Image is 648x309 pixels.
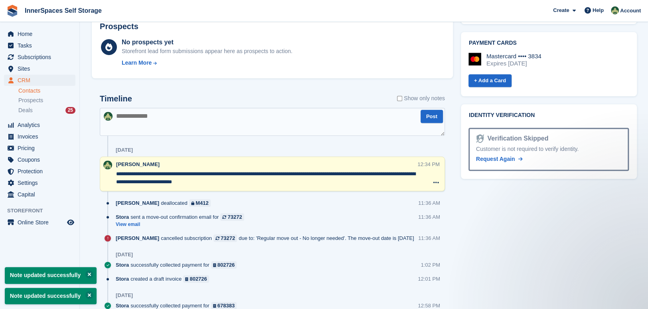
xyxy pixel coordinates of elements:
span: Subscriptions [18,51,65,63]
a: Deals 25 [18,106,75,115]
a: menu [4,63,75,74]
img: Paula Amey [104,112,113,121]
a: M412 [189,199,211,207]
a: menu [4,28,75,40]
a: menu [4,119,75,131]
a: Contacts [18,87,75,95]
div: 25 [65,107,75,114]
h2: Timeline [100,94,132,103]
a: Preview store [66,218,75,227]
a: menu [4,40,75,51]
input: Show only notes [397,94,402,103]
h2: Payment cards [469,40,629,46]
a: menu [4,177,75,188]
div: [DATE] [116,252,133,258]
a: menu [4,154,75,165]
div: 73272 [221,234,235,242]
span: Sites [18,63,65,74]
a: 73272 [220,213,244,221]
span: Coupons [18,154,65,165]
div: Learn More [122,59,152,67]
span: Stora [116,275,129,283]
h2: Identity verification [469,112,629,119]
a: menu [4,189,75,200]
span: Protection [18,166,65,177]
span: Invoices [18,131,65,142]
img: Mastercard Logo [468,53,481,65]
span: [PERSON_NAME] [116,234,159,242]
div: 11:36 AM [418,234,440,242]
span: Request Again [476,156,515,162]
img: Paula Amey [611,6,619,14]
span: Storefront [7,207,79,215]
a: 802726 [183,275,209,283]
span: Analytics [18,119,65,131]
div: 802726 [190,275,207,283]
a: menu [4,217,75,228]
div: Verification Skipped [484,134,548,143]
h2: Prospects [100,22,138,31]
span: Create [553,6,569,14]
a: menu [4,166,75,177]
div: 11:36 AM [418,199,440,207]
img: stora-icon-8386f47178a22dfd0bd8f6a31ec36ba5ce8667c1dd55bd0f319d3a0aa187defe.svg [6,5,18,17]
div: 802726 [217,261,235,269]
a: Request Again [476,155,522,163]
span: Prospects [18,97,43,104]
div: M412 [196,199,209,207]
div: 11:36 AM [418,213,440,221]
span: Home [18,28,65,40]
span: Stora [116,261,129,269]
div: [DATE] [116,147,133,153]
a: menu [4,131,75,142]
div: Customer is not required to verify identity. [476,145,621,153]
a: menu [4,51,75,63]
span: Capital [18,189,65,200]
label: Show only notes [397,94,445,103]
span: Deals [18,107,33,114]
a: Learn More [122,59,292,67]
span: Settings [18,177,65,188]
div: 73272 [227,213,242,221]
button: Post [421,110,443,123]
div: Mastercard •••• 3834 [486,53,541,60]
div: created a draft invoice [116,275,213,283]
span: Account [620,7,641,15]
a: menu [4,143,75,154]
span: Stora [116,213,129,221]
div: 12:01 PM [418,275,440,283]
a: + Add a Card [468,74,512,87]
div: [DATE] [116,292,133,299]
div: No prospects yet [122,38,292,47]
a: Prospects [18,96,75,105]
img: Paula Amey [103,160,112,169]
p: Note updated successfully [5,267,97,283]
a: menu [4,75,75,86]
div: successfully collected payment for [116,261,241,269]
a: InnerSpaces Self Storage [22,4,105,17]
span: [PERSON_NAME] [116,199,159,207]
span: CRM [18,75,65,86]
span: Help [593,6,604,14]
a: 802726 [211,261,237,269]
div: Storefront lead form submissions appear here as prospects to action. [122,47,292,55]
div: sent a move-out confirmation email for [116,213,248,221]
span: Tasks [18,40,65,51]
div: Expires [DATE] [486,60,541,67]
a: View email [116,221,248,228]
div: 12:34 PM [417,160,440,168]
span: Online Store [18,217,65,228]
span: Pricing [18,143,65,154]
img: Identity Verification Ready [476,134,484,143]
div: cancelled subscription due to: 'Regular move out - No longer needed'. The move-out date is [DATE] [116,234,418,242]
span: [PERSON_NAME] [116,161,160,167]
a: 73272 [213,234,237,242]
div: 1:02 PM [421,261,440,269]
div: deallocated [116,199,215,207]
p: Note updated successfully [5,288,97,304]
